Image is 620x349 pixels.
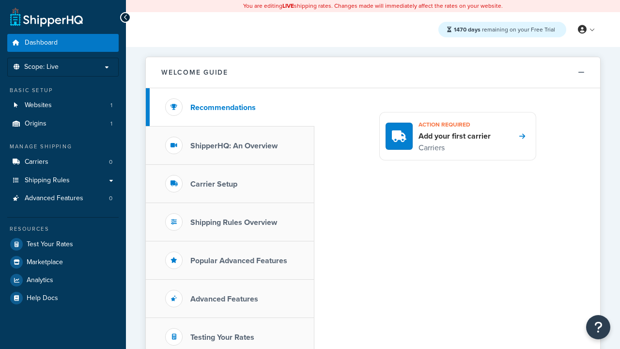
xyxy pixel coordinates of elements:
[7,115,119,133] li: Origins
[109,194,112,203] span: 0
[418,142,491,154] p: Carriers
[25,194,83,203] span: Advanced Features
[25,158,48,166] span: Carriers
[7,34,119,52] a: Dashboard
[190,256,287,265] h3: Popular Advanced Features
[7,153,119,171] a: Carriers0
[27,258,63,267] span: Marketplace
[7,225,119,233] div: Resources
[27,294,58,302] span: Help Docs
[454,25,480,34] strong: 1470 days
[7,172,119,190] a: Shipping Rules
[110,120,112,128] span: 1
[7,271,119,289] a: Analytics
[454,25,555,34] span: remaining on your Free Trial
[27,240,73,249] span: Test Your Rates
[25,120,46,128] span: Origins
[190,218,277,227] h3: Shipping Rules Overview
[282,1,294,10] b: LIVE
[109,158,112,166] span: 0
[190,142,278,150] h3: ShipperHQ: An Overview
[25,101,52,110] span: Websites
[586,315,610,339] button: Open Resource Center
[190,180,237,189] h3: Carrier Setup
[7,96,119,114] a: Websites1
[7,254,119,271] a: Marketplace
[25,176,70,185] span: Shipping Rules
[7,190,119,207] a: Advanced Features0
[110,101,112,110] span: 1
[7,143,119,151] div: Manage Shipping
[7,190,119,207] li: Advanced Features
[146,57,600,88] button: Welcome Guide
[190,333,254,342] h3: Testing Your Rates
[27,276,53,285] span: Analytics
[7,96,119,114] li: Websites
[7,115,119,133] a: Origins1
[7,153,119,171] li: Carriers
[418,131,491,142] h4: Add your first carrier
[7,86,119,95] div: Basic Setup
[418,118,491,131] h3: Action required
[25,39,58,47] span: Dashboard
[190,295,258,303] h3: Advanced Features
[161,69,228,76] h2: Welcome Guide
[190,103,256,112] h3: Recommendations
[7,236,119,253] a: Test Your Rates
[7,289,119,307] a: Help Docs
[24,63,59,71] span: Scope: Live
